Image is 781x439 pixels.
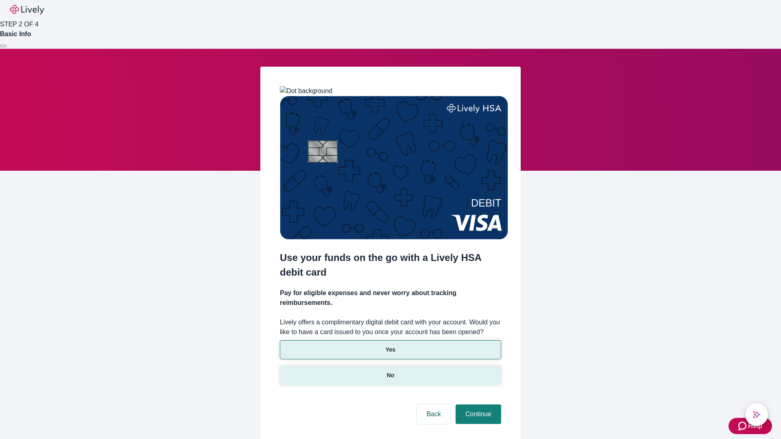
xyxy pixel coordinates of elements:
[387,371,395,380] p: No
[10,5,44,15] img: Lively
[280,317,501,337] label: Lively offers a complimentary digital debit card with your account. Would you like to have a card...
[748,421,762,431] span: Help
[738,421,748,431] svg: Zendesk support icon
[386,346,395,354] p: Yes
[417,404,451,424] button: Back
[280,340,501,359] button: Yes
[280,288,501,308] h4: Pay for eligible expenses and never worry about tracking reimbursements.
[729,418,772,434] button: Zendesk support iconHelp
[280,366,501,385] button: No
[280,86,332,96] img: Dot background
[753,411,761,419] svg: Lively AI Assistant
[280,250,501,280] h2: Use your funds on the go with a Lively HSA debit card
[280,96,508,239] img: Debit card
[745,403,768,426] button: chat
[456,404,501,424] button: Continue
